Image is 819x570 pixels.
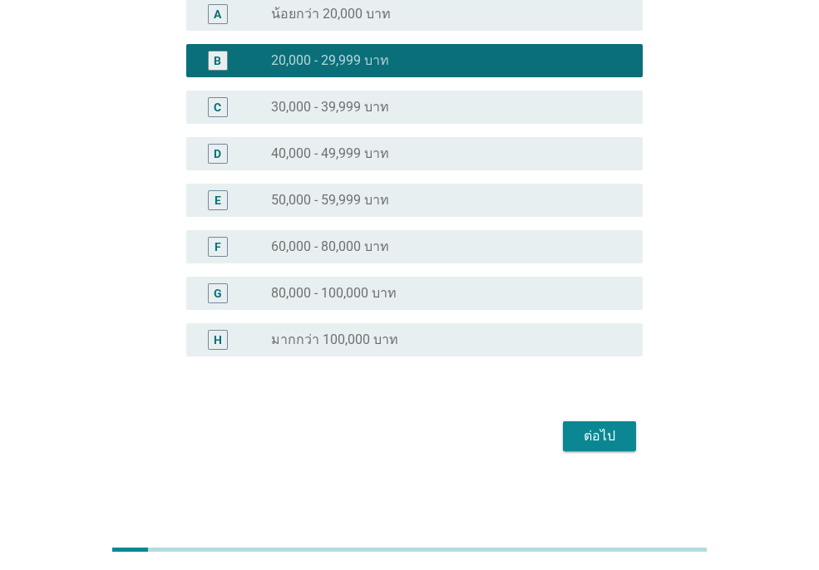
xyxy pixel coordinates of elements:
[271,99,389,115] label: 30,000 - 39,999 บาท
[563,421,636,451] button: ต่อไป
[271,285,397,302] label: 80,000 - 100,000 บาท
[214,52,221,69] div: B
[271,145,389,162] label: 40,000 - 49,999 บาท
[214,145,221,162] div: D
[214,284,222,302] div: G
[214,5,221,22] div: A
[271,192,389,209] label: 50,000 - 59,999 บาท
[215,238,221,255] div: F
[271,332,398,348] label: มากกว่า 100,000 บาท
[271,238,389,255] label: 60,000 - 80,000 บาท
[214,331,222,348] div: H
[214,98,221,115] div: C
[271,52,389,69] label: 20,000 - 29,999 บาท
[576,426,623,446] div: ต่อไป
[215,191,221,209] div: E
[271,6,391,22] label: น้อยกว่า 20,000 บาท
